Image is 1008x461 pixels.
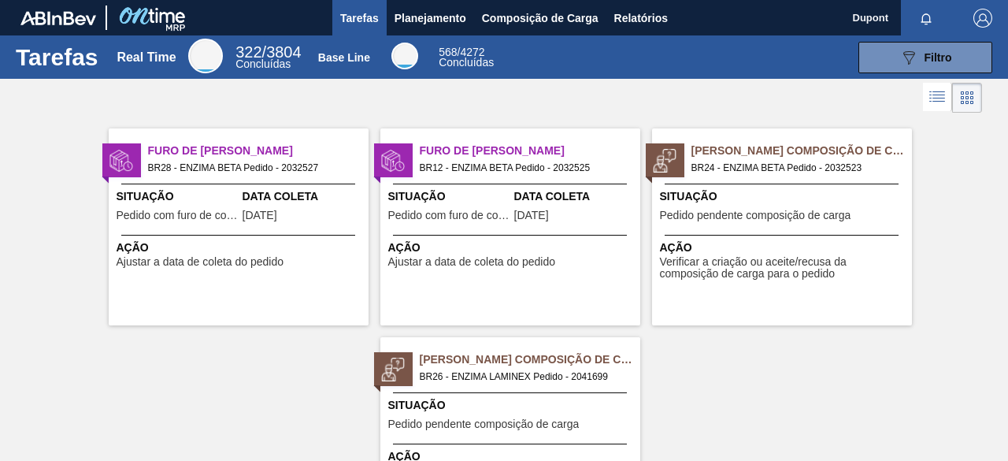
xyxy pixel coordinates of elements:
[858,42,992,73] button: Filtro
[653,149,676,173] img: status
[391,43,418,69] div: Base Line
[109,149,133,173] img: status
[439,47,494,68] div: Base Line
[20,11,96,25] img: TNhmsLtSVTkK8tSr43FrP2fwEKptu5GPRR3wAAAABJRU5ErkJggg==
[395,9,466,28] span: Planejamento
[388,188,510,205] span: Situação
[235,43,261,61] span: 322
[388,418,580,430] span: Pedido pendente composição de carga
[660,188,908,205] span: Situação
[439,56,494,69] span: Concluídas
[243,188,365,205] span: Data Coleta
[660,256,908,281] span: Verificar a criação ou aceite/recusa da composição de carga para o pedido
[235,58,291,70] span: Concluídas
[243,210,277,221] span: 23/09/2025
[420,159,628,177] span: BR12 - ENZIMA BETA Pedido - 2032525
[614,9,668,28] span: Relatórios
[235,43,301,61] span: / 3804
[901,7,951,29] button: Notificações
[923,83,952,113] div: Visão em Lista
[691,143,912,159] span: Pedido Aguardando Composição de Carga
[439,46,484,58] span: / 4272
[388,256,556,268] span: Ajustar a data de coleta do pedido
[148,143,369,159] span: Furo de Coleta
[117,50,176,65] div: Real Time
[235,46,301,69] div: Real Time
[188,39,223,73] div: Real Time
[340,9,379,28] span: Tarefas
[388,397,636,414] span: Situação
[660,210,851,221] span: Pedido pendente composição de carga
[148,159,356,177] span: BR28 - ENZIMA BETA Pedido - 2032527
[973,9,992,28] img: Logout
[514,210,549,221] span: 19/09/2025
[691,159,899,177] span: BR24 - ENZIMA BETA Pedido - 2032523
[420,143,640,159] span: Furo de Coleta
[117,210,239,221] span: Pedido com furo de coleta
[514,188,636,205] span: Data Coleta
[381,149,405,173] img: status
[388,210,510,221] span: Pedido com furo de coleta
[117,188,239,205] span: Situação
[952,83,982,113] div: Visão em Cards
[381,358,405,381] img: status
[117,256,284,268] span: Ajustar a data de coleta do pedido
[16,48,98,66] h1: Tarefas
[420,351,640,368] span: Pedido Aguardando Composição de Carga
[388,240,636,256] span: Ação
[925,51,952,64] span: Filtro
[439,46,457,58] span: 568
[482,9,598,28] span: Composição de Carga
[318,51,370,64] div: Base Line
[660,240,908,256] span: Ação
[117,240,365,256] span: Ação
[420,368,628,385] span: BR26 - ENZIMA LAMINEX Pedido - 2041699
